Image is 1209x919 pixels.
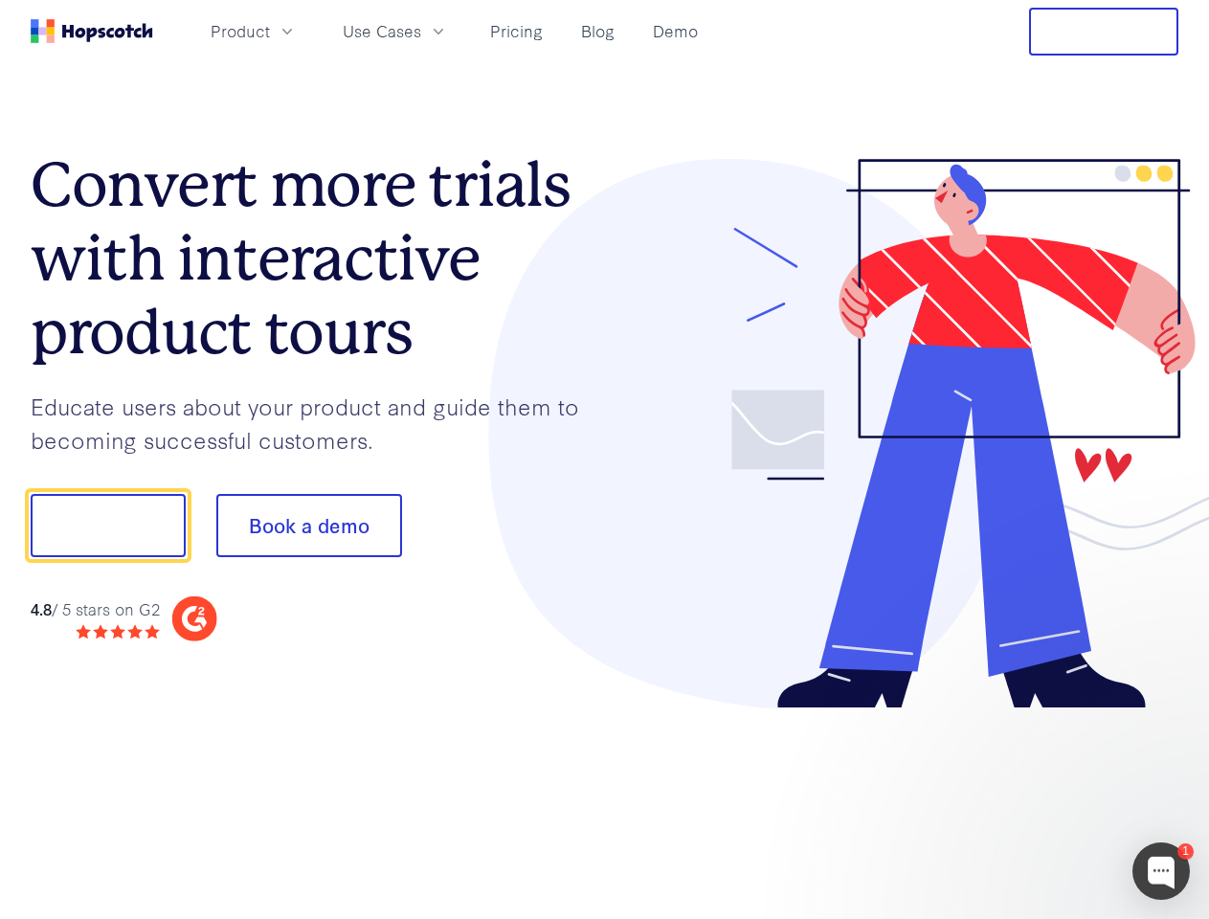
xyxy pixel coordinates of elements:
button: Use Cases [331,15,459,47]
a: Demo [645,15,705,47]
a: Home [31,19,153,43]
div: / 5 stars on G2 [31,597,160,621]
span: Product [211,19,270,43]
span: Use Cases [343,19,421,43]
button: Book a demo [216,494,402,557]
button: Show me! [31,494,186,557]
p: Educate users about your product and guide them to becoming successful customers. [31,390,605,456]
button: Product [199,15,308,47]
strong: 4.8 [31,597,52,619]
a: Pricing [482,15,550,47]
div: 1 [1177,843,1194,860]
a: Blog [573,15,622,47]
button: Free Trial [1029,8,1178,56]
h1: Convert more trials with interactive product tours [31,148,605,369]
